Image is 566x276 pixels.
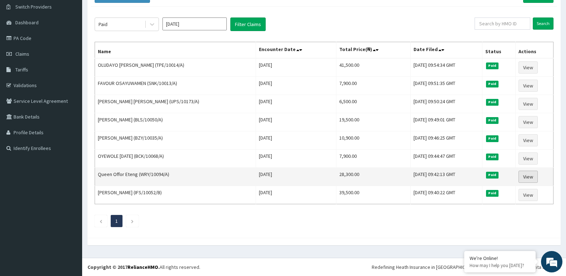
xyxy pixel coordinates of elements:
td: 19,500.00 [336,113,410,131]
th: Date Filed [410,42,482,59]
td: [DATE] 09:42:13 GMT [410,168,482,186]
td: OLUDAYO [PERSON_NAME] (TPE/10014/A) [95,58,256,77]
input: Search by HMO ID [475,17,530,30]
td: [DATE] [256,150,336,168]
input: Search [533,17,554,30]
td: 39,500.00 [336,186,410,204]
p: How may I help you today? [470,262,530,269]
th: Actions [515,42,553,59]
td: [PERSON_NAME] (IFS/10052/B) [95,186,256,204]
td: [DATE] [256,186,336,204]
div: We're Online! [470,255,530,261]
td: FAVOUR OSAYUWAMEN (SNK/10013/A) [95,77,256,95]
a: View [519,171,538,183]
td: [DATE] [256,58,336,77]
div: Chat with us now [37,40,120,49]
th: Status [482,42,515,59]
a: View [519,152,538,165]
a: Page 1 is your current page [115,218,118,224]
span: Paid [486,172,499,178]
td: 6,500.00 [336,95,410,113]
div: Paid [99,21,107,28]
span: Paid [486,62,499,69]
td: [DATE] [256,113,336,131]
td: 7,900.00 [336,77,410,95]
a: View [519,189,538,201]
span: Paid [486,117,499,124]
span: Paid [486,190,499,196]
a: View [519,80,538,92]
td: [DATE] 09:50:24 GMT [410,95,482,113]
span: Dashboard [15,19,39,26]
td: 10,900.00 [336,131,410,150]
a: View [519,61,538,74]
td: [DATE] [256,77,336,95]
td: [DATE] 09:51:35 GMT [410,77,482,95]
td: [DATE] [256,95,336,113]
footer: All rights reserved. [82,258,566,276]
th: Total Price(₦) [336,42,410,59]
button: Filter Claims [230,17,266,31]
th: Name [95,42,256,59]
td: [DATE] 09:40:22 GMT [410,186,482,204]
a: RelianceHMO [127,264,158,270]
td: [PERSON_NAME] (BZY/10035/A) [95,131,256,150]
th: Encounter Date [256,42,336,59]
img: d_794563401_company_1708531726252_794563401 [13,36,29,54]
td: [PERSON_NAME] (BLS/10050/A) [95,113,256,131]
a: Previous page [99,218,102,224]
span: Claims [15,51,29,57]
div: Minimize live chat window [117,4,134,21]
td: [DATE] [256,131,336,150]
span: Tariffs [15,66,28,73]
strong: Copyright © 2017 . [87,264,160,270]
td: [DATE] 09:49:01 GMT [410,113,482,131]
a: View [519,116,538,128]
span: Switch Providers [15,4,52,10]
span: Paid [486,81,499,87]
td: [DATE] 09:46:25 GMT [410,131,482,150]
div: Redefining Heath Insurance in [GEOGRAPHIC_DATA] using Telemedicine and Data Science! [372,264,561,271]
td: [DATE] 09:54:34 GMT [410,58,482,77]
td: OYEWOLE [DATE] (BCK/10068/A) [95,150,256,168]
a: View [519,98,538,110]
td: [PERSON_NAME] [PERSON_NAME] (UPS/10173/A) [95,95,256,113]
td: Queen Offor Eteng (WRY/10094/A) [95,168,256,186]
span: Paid [486,135,499,142]
textarea: Type your message and hit 'Enter' [4,195,136,220]
span: Paid [486,154,499,160]
td: [DATE] 09:44:47 GMT [410,150,482,168]
a: View [519,134,538,146]
td: 41,500.00 [336,58,410,77]
td: 7,900.00 [336,150,410,168]
td: 28,300.00 [336,168,410,186]
span: Paid [486,99,499,105]
input: Select Month and Year [162,17,227,30]
td: [DATE] [256,168,336,186]
a: Next page [131,218,134,224]
span: We're online! [41,90,99,162]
